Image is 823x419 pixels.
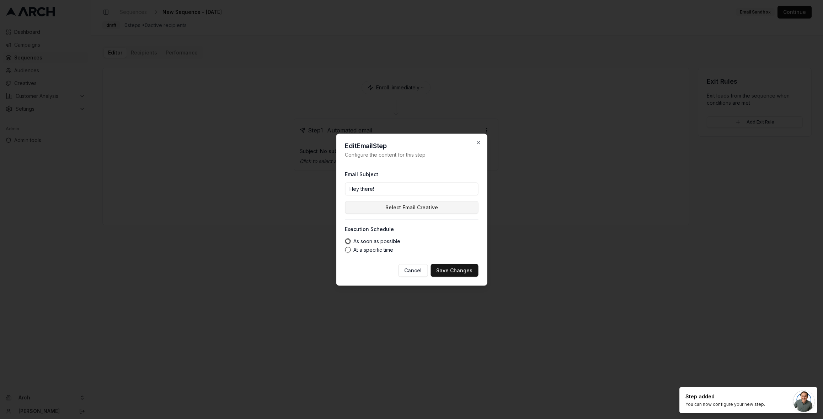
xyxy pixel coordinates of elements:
button: Select Email Creative [345,201,478,214]
p: Configure the content for this step [345,151,478,158]
input: Enter email subject line [345,182,478,195]
label: As soon as possible [353,239,400,243]
label: At a specific time [353,247,393,252]
button: Cancel [398,264,428,277]
h4: Execution Schedule [345,225,478,232]
h2: Edit Email Step [345,142,478,149]
button: Save Changes [431,264,478,277]
label: Email Subject [345,171,378,177]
